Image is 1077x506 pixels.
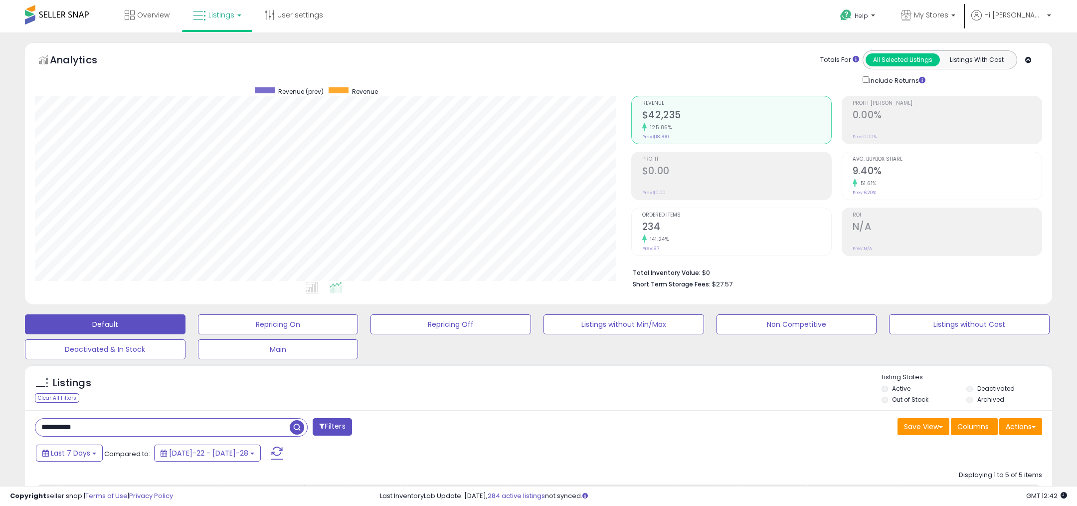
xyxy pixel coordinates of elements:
[971,10,1051,32] a: Hi [PERSON_NAME]
[832,1,885,32] a: Help
[977,384,1015,393] label: Deactivated
[853,213,1042,218] span: ROI
[857,180,877,187] small: 51.61%
[642,213,831,218] span: Ordered Items
[892,384,910,393] label: Active
[25,339,185,359] button: Deactivated & In Stock
[977,395,1004,404] label: Archived
[154,445,261,462] button: [DATE]-22 - [DATE]-28
[939,53,1014,66] button: Listings With Cost
[642,109,831,123] h2: $42,235
[10,491,46,501] strong: Copyright
[642,165,831,179] h2: $0.00
[999,418,1042,435] button: Actions
[642,190,666,196] small: Prev: $0.00
[313,418,352,436] button: Filters
[36,445,103,462] button: Last 7 Days
[370,314,531,334] button: Repricing Off
[855,74,937,86] div: Include Returns
[957,422,989,432] span: Columns
[897,418,949,435] button: Save View
[712,279,732,289] span: $27.57
[10,492,173,501] div: seller snap | |
[647,236,669,243] small: 141.24%
[717,314,877,334] button: Non Competitive
[208,10,234,20] span: Listings
[853,101,1042,106] span: Profit [PERSON_NAME]
[853,221,1042,235] h2: N/A
[129,491,173,501] a: Privacy Policy
[51,448,90,458] span: Last 7 Days
[889,314,1050,334] button: Listings without Cost
[984,10,1044,20] span: Hi [PERSON_NAME]
[169,448,248,458] span: [DATE]-22 - [DATE]-28
[853,165,1042,179] h2: 9.40%
[642,157,831,162] span: Profit
[951,418,998,435] button: Columns
[352,87,378,96] span: Revenue
[959,471,1042,480] div: Displaying 1 to 5 of 5 items
[866,53,940,66] button: All Selected Listings
[633,280,711,288] b: Short Term Storage Fees:
[853,134,877,140] small: Prev: 0.00%
[914,10,948,20] span: My Stores
[853,157,1042,162] span: Avg. Buybox Share
[53,376,91,390] h5: Listings
[855,11,868,20] span: Help
[642,221,831,235] h2: 234
[820,55,859,65] div: Totals For
[853,190,876,196] small: Prev: 6.20%
[642,101,831,106] span: Revenue
[104,449,150,459] span: Compared to:
[1026,491,1067,501] span: 2025-08-11 12:42 GMT
[50,53,117,69] h5: Analytics
[642,134,669,140] small: Prev: $18,700
[25,314,185,334] button: Default
[853,109,1042,123] h2: 0.00%
[633,266,1035,278] li: $0
[198,339,359,359] button: Main
[840,9,852,21] i: Get Help
[633,268,701,277] b: Total Inventory Value:
[642,246,659,252] small: Prev: 97
[35,393,79,403] div: Clear All Filters
[647,124,672,131] small: 125.86%
[892,395,928,404] label: Out of Stock
[85,491,128,501] a: Terms of Use
[278,87,324,96] span: Revenue (prev)
[853,246,872,252] small: Prev: N/A
[137,10,170,20] span: Overview
[488,491,545,501] a: 284 active listings
[198,314,359,334] button: Repricing On
[882,373,1053,382] p: Listing States:
[380,492,1067,501] div: Last InventoryLab Update: [DATE], not synced.
[543,314,704,334] button: Listings without Min/Max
